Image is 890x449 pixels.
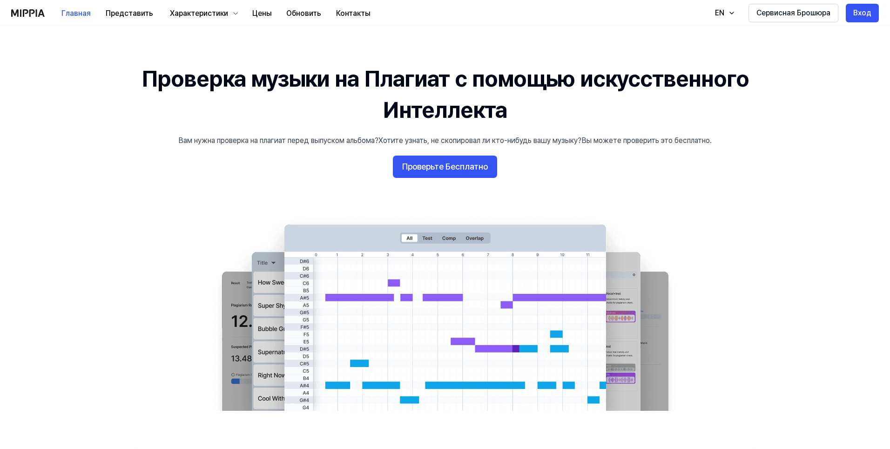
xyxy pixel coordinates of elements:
[142,65,749,123] ya-tr-span: Проверка музыки на Плагиат с помощью искусственного Интеллекта
[54,4,98,23] button: Главная
[170,9,228,18] ya-tr-span: Характеристики
[106,8,153,19] ya-tr-span: Представить
[11,9,45,17] img: логотип
[286,8,321,19] ya-tr-span: Обновить
[279,4,329,23] button: Обновить
[98,4,161,23] button: Представить
[245,4,279,23] button: Цены
[581,136,712,145] ya-tr-span: Вы можете проверить это бесплатно.
[853,7,871,19] ya-tr-span: Вход
[393,156,497,178] button: Проверьте Бесплатно
[252,8,271,19] ya-tr-span: Цены
[61,8,91,19] ya-tr-span: Главная
[54,0,98,26] a: Главная
[329,4,378,23] button: Контакты
[846,4,879,22] button: Вход
[402,160,488,174] ya-tr-span: Проверьте Бесплатно
[336,8,370,19] ya-tr-span: Контакты
[706,4,741,22] button: EN
[279,0,329,26] a: Обновить
[715,8,724,17] ya-tr-span: EN
[748,4,838,22] button: Сервисная Брошюра
[161,4,245,23] button: Характеристики
[378,136,581,145] ya-tr-span: Хотите узнать, не скопировал ли кто-нибудь вашу музыку?
[203,215,687,411] img: основное Изображение
[756,7,830,19] ya-tr-span: Сервисная Брошюра
[178,136,378,145] ya-tr-span: Вам нужна проверка на плагиат перед выпуском альбома?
